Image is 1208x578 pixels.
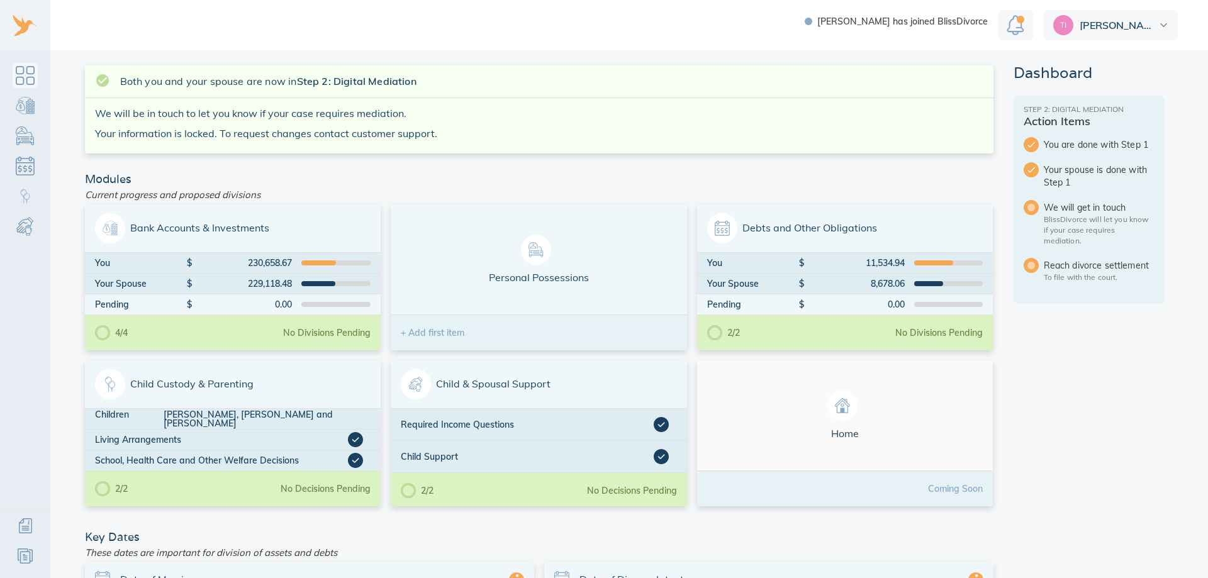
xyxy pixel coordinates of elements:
[1044,272,1155,282] p: To file with the court.
[95,325,128,340] div: 4/4
[13,214,38,239] a: Child & Spousal Support
[196,279,292,288] div: 229,118.48
[799,279,808,288] div: $
[391,204,687,350] a: Personal Possessions+ Add first item
[1044,138,1155,151] span: You are done with Step 1
[120,74,983,89] div: Both you and your spouse are now in
[13,513,38,538] a: Additional Information
[80,185,998,204] div: Current progress and proposed divisions
[1044,164,1155,189] span: Your spouse is done with Step 1
[401,449,654,464] div: Child Support
[401,369,677,399] span: Child & Spousal Support
[1044,259,1155,272] span: Reach divorce settlement
[401,235,677,284] span: Personal Possessions
[95,279,187,288] div: Your Spouse
[281,484,371,493] div: No Decisions Pending
[1053,15,1073,35] img: e974b56a8245c61eb6726da9ad20fca3
[401,417,654,432] div: Required Income Questions
[283,328,371,337] div: No Divisions Pending
[13,93,38,118] a: Bank Accounts & Investments
[85,98,993,153] div: We will be in touch to let you know if your case requires mediation. Your information is locked. ...
[95,481,128,496] div: 2/2
[808,258,904,267] div: 11,534.94
[799,258,808,267] div: $
[80,531,998,543] div: Key Dates
[1024,116,1155,127] div: Action Items
[817,17,988,26] span: [PERSON_NAME] has joined BlissDivorce
[1160,23,1168,27] img: dropdown.svg
[391,360,687,506] a: Child & Spousal SupportRequired Income QuestionsChild Support2/2No Decisions Pending
[707,258,799,267] div: You
[80,174,998,185] div: Modules
[95,213,371,243] span: Bank Accounts & Investments
[95,258,187,267] div: You
[80,543,998,562] div: These dates are important for division of assets and debts
[707,300,799,309] div: Pending
[1044,214,1155,246] p: BlissDivorce will let you know if your case requires mediation.
[95,453,348,468] div: School, Health Care and Other Welfare Decisions
[808,300,904,309] div: 0.00
[707,213,983,243] span: Debts and Other Obligations
[95,300,187,309] div: Pending
[13,184,38,209] a: Child Custody & Parenting
[697,360,993,506] a: HomeComing Soon
[1014,65,1165,81] div: Dashboard
[707,325,740,340] div: 2/2
[697,204,993,350] a: Debts and Other ObligationsYou$11,534.94Your Spouse$8,678.06Pending$0.002/2No Divisions Pending
[895,328,983,337] div: No Divisions Pending
[928,484,983,493] div: Coming Soon
[95,369,371,399] span: Child Custody & Parenting
[1044,201,1155,214] span: We will get in touch
[164,410,371,428] div: [PERSON_NAME], [PERSON_NAME] and [PERSON_NAME]
[1080,20,1156,30] span: [PERSON_NAME]
[587,486,677,495] div: No Decisions Pending
[85,360,381,506] a: Child Custody & ParentingChildren[PERSON_NAME], [PERSON_NAME] and [PERSON_NAME]Living Arrangement...
[808,279,904,288] div: 8,678.06
[13,63,38,88] a: Dashboard
[85,204,381,350] a: Bank Accounts & InvestmentsYou$230,658.67Your Spouse$229,118.48Pending$0.004/4No Divisions Pending
[799,300,808,309] div: $
[401,483,433,498] div: 2/2
[297,75,417,87] strong: Step 2: Digital Mediation
[1024,106,1155,113] div: Step 2: Digital Mediation
[13,153,38,179] a: Debts & Obligations
[95,432,348,447] div: Living Arrangements
[13,543,38,569] a: Resources
[187,279,196,288] div: $
[187,258,196,267] div: $
[401,328,464,337] div: + Add first item
[13,123,38,148] a: Personal Possessions
[1007,15,1024,35] img: Notification
[707,391,983,440] span: Home
[707,279,799,288] div: Your Spouse
[196,300,292,309] div: 0.00
[187,300,196,309] div: $
[95,410,164,428] div: Children
[196,258,292,267] div: 230,658.67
